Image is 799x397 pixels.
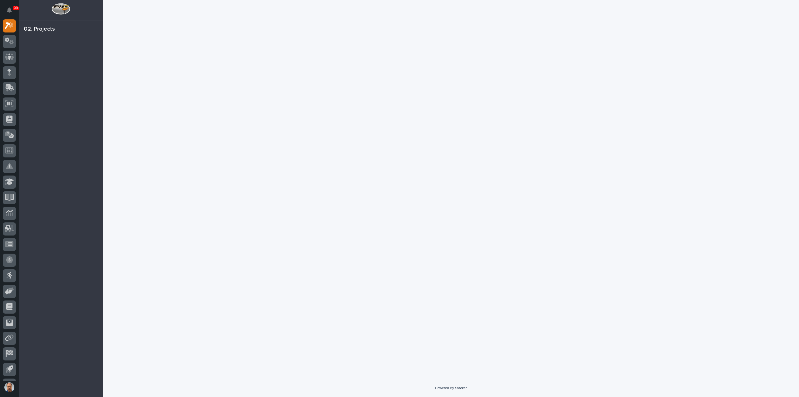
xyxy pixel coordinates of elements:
div: 02. Projects [24,26,55,33]
p: 90 [14,6,18,10]
button: users-avatar [3,381,16,394]
div: Notifications90 [8,7,16,17]
img: Workspace Logo [51,3,70,15]
a: Powered By Stacker [435,386,467,390]
button: Notifications [3,4,16,17]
